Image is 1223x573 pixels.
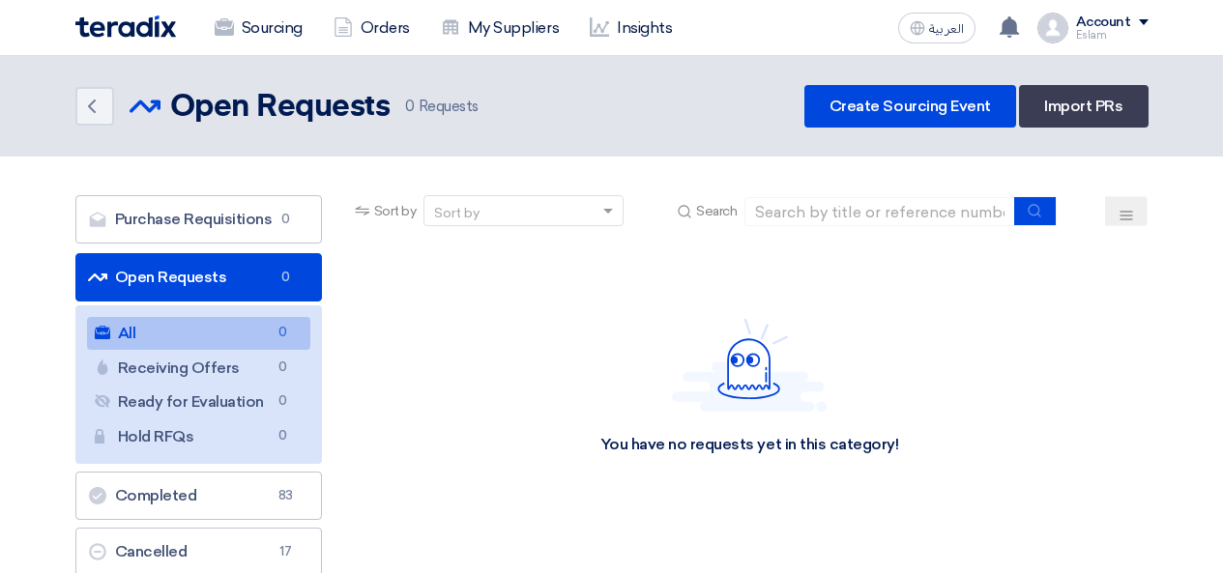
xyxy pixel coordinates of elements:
[318,7,425,49] a: Orders
[75,15,176,38] img: Teradix logo
[170,88,391,127] h2: Open Requests
[87,317,310,350] a: All
[574,7,687,49] a: Insights
[672,318,827,412] img: Hello
[275,486,298,505] span: 83
[75,472,322,520] a: Completed83
[75,253,322,301] a: Open Requests0
[272,391,295,412] span: 0
[744,197,1015,226] input: Search by title or reference number
[1076,30,1149,41] div: Eslam
[272,323,295,343] span: 0
[374,201,417,221] span: Sort by
[1076,14,1131,31] div: Account
[929,22,964,36] span: العربية
[600,435,899,455] div: You have no requests yet in this category!
[434,203,480,223] div: Sort by
[272,426,295,446] span: 0
[87,352,310,385] a: Receiving Offers
[87,420,310,453] a: Hold RFQs
[275,542,298,561] span: 17
[405,96,479,118] span: Requests
[275,210,298,229] span: 0
[75,195,322,244] a: Purchase Requisitions0
[898,13,975,43] button: العربية
[804,85,1016,128] a: Create Sourcing Event
[272,358,295,378] span: 0
[425,7,574,49] a: My Suppliers
[405,98,415,115] span: 0
[87,386,310,418] a: Ready for Evaluation
[1019,85,1148,128] a: Import PRs
[696,201,737,221] span: Search
[1037,13,1068,43] img: profile_test.png
[199,7,318,49] a: Sourcing
[275,268,298,287] span: 0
